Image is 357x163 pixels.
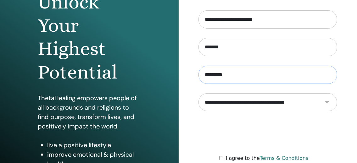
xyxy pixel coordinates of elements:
li: live a positive lifestyle [47,140,141,150]
a: Terms & Conditions [260,155,308,161]
label: I agree to the [226,155,309,162]
p: ThetaHealing empowers people of all backgrounds and religions to find purpose, transform lives, a... [38,93,141,131]
iframe: reCAPTCHA [220,121,315,145]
